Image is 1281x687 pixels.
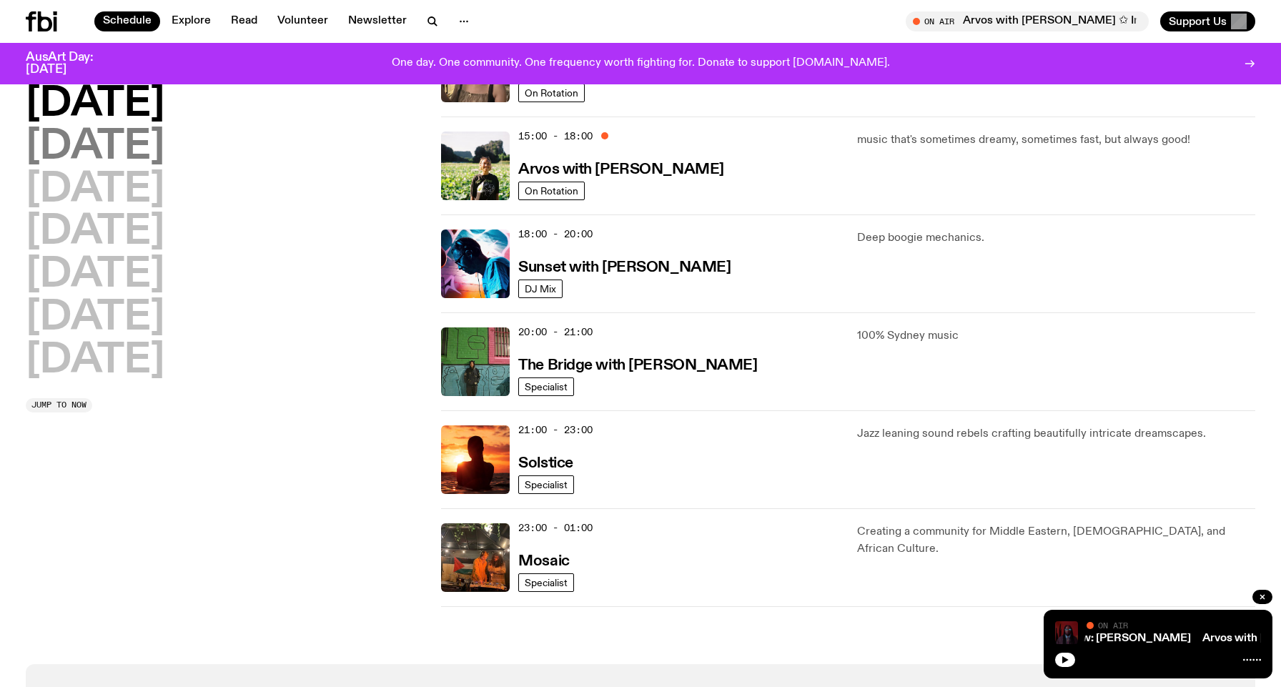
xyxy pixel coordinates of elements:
a: DJ Mix [518,280,563,298]
p: One day. One community. One frequency worth fighting for. Donate to support [DOMAIN_NAME]. [392,57,890,70]
h3: Sunset with [PERSON_NAME] [518,260,731,275]
span: On Rotation [525,87,578,98]
a: Mosaic [518,551,569,569]
a: On Rotation [518,84,585,102]
button: On AirArvos with [PERSON_NAME] ✩ Interview: [PERSON_NAME] [906,11,1149,31]
a: On Rotation [518,182,585,200]
span: 20:00 - 21:00 [518,325,593,339]
span: Specialist [525,381,568,392]
span: On Air [1098,621,1128,630]
p: 100% Sydney music [857,327,1255,345]
span: Jump to now [31,401,86,409]
a: Specialist [518,475,574,494]
span: Support Us [1169,15,1227,28]
h3: Mosaic [518,554,569,569]
img: Bri is smiling and wearing a black t-shirt. She is standing in front of a lush, green field. Ther... [441,132,510,200]
img: A girl standing in the ocean as waist level, staring into the rise of the sun. [441,425,510,494]
a: Sunset with [PERSON_NAME] [518,257,731,275]
a: Read [222,11,266,31]
button: Jump to now [26,398,92,412]
button: [DATE] [26,170,164,210]
a: Schedule [94,11,160,31]
a: Arvos with [PERSON_NAME] [518,159,723,177]
p: Deep boogie mechanics. [857,229,1255,247]
img: Tommy and Jono Playing at a fundraiser for Palestine [441,523,510,592]
img: Amelia Sparke is wearing a black hoodie and pants, leaning against a blue, green and pink wall wi... [441,327,510,396]
p: music that's sometimes dreamy, sometimes fast, but always good! [857,132,1255,149]
span: 23:00 - 01:00 [518,521,593,535]
a: The Bridge with [PERSON_NAME] [518,355,757,373]
span: 18:00 - 20:00 [518,227,593,241]
p: Jazz leaning sound rebels crafting beautifully intricate dreamscapes. [857,425,1255,443]
button: [DATE] [26,127,164,167]
span: Specialist [525,577,568,588]
a: Specialist [518,377,574,396]
h3: The Bridge with [PERSON_NAME] [518,358,757,373]
h3: AusArt Day: [DATE] [26,51,117,76]
button: [DATE] [26,212,164,252]
span: 21:00 - 23:00 [518,423,593,437]
button: Support Us [1160,11,1255,31]
button: [DATE] [26,255,164,295]
span: DJ Mix [525,283,556,294]
span: On Rotation [525,185,578,196]
span: 15:00 - 18:00 [518,129,593,143]
span: Specialist [525,479,568,490]
a: Arvos with [PERSON_NAME] ✩ Interview: [PERSON_NAME] [876,633,1191,644]
img: Man Standing in front of red back drop with sunglasses on [1055,621,1078,644]
p: Creating a community for Middle Eastern, [DEMOGRAPHIC_DATA], and African Culture. [857,523,1255,558]
a: Solstice [518,453,573,471]
a: Explore [163,11,219,31]
button: [DATE] [26,341,164,381]
a: Newsletter [340,11,415,31]
img: Simon Caldwell stands side on, looking downwards. He has headphones on. Behind him is a brightly ... [441,229,510,298]
button: [DATE] [26,84,164,124]
h3: Solstice [518,456,573,471]
button: [DATE] [26,298,164,338]
h3: Arvos with [PERSON_NAME] [518,162,723,177]
a: Volunteer [269,11,337,31]
a: Specialist [518,573,574,592]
